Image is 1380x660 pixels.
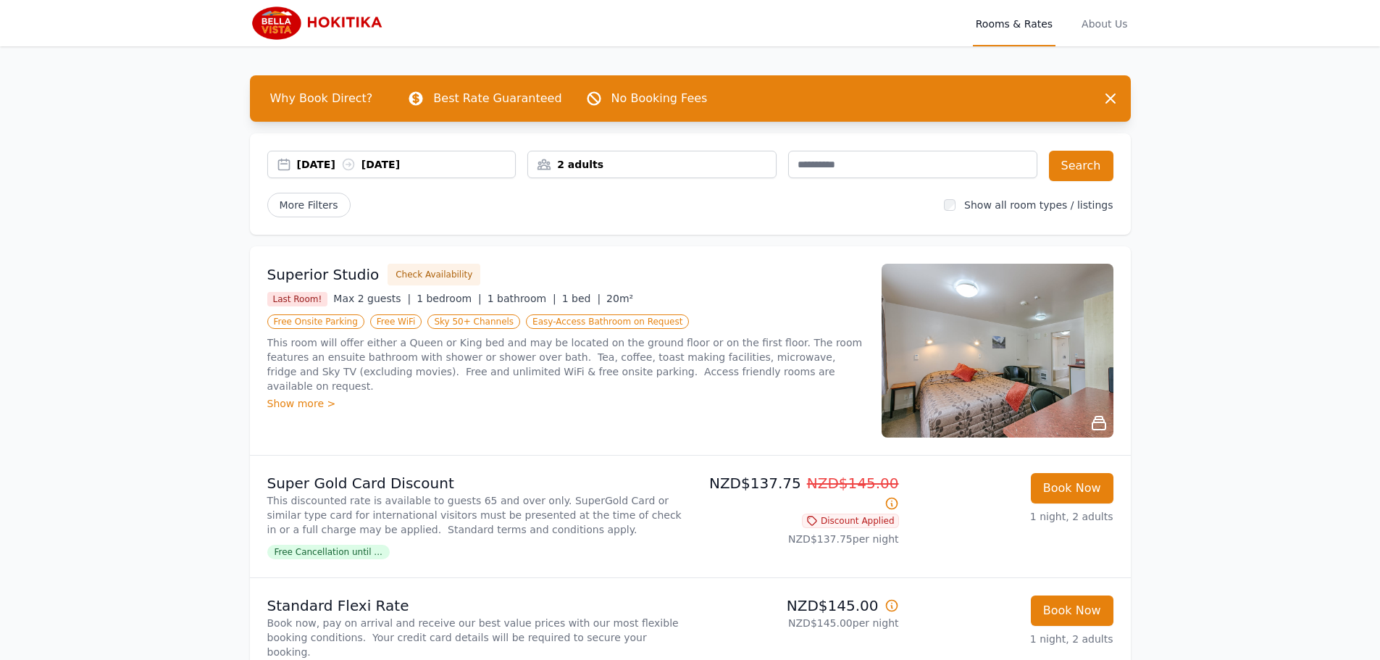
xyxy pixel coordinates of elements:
[333,293,411,304] span: Max 2 guests |
[267,473,685,493] p: Super Gold Card Discount
[267,264,380,285] h3: Superior Studio
[417,293,482,304] span: 1 bedroom |
[267,335,864,393] p: This room will offer either a Queen or King bed and may be located on the ground floor or on the ...
[267,193,351,217] span: More Filters
[427,314,520,329] span: Sky 50+ Channels
[1031,596,1113,626] button: Book Now
[528,157,776,172] div: 2 adults
[267,292,328,306] span: Last Room!
[562,293,601,304] span: 1 bed |
[606,293,633,304] span: 20m²
[964,199,1113,211] label: Show all room types / listings
[696,532,899,546] p: NZD$137.75 per night
[259,84,385,113] span: Why Book Direct?
[526,314,689,329] span: Easy-Access Bathroom on Request
[267,493,685,537] p: This discounted rate is available to guests 65 and over only. SuperGold Card or similar type card...
[1049,151,1113,181] button: Search
[696,473,899,514] p: NZD$137.75
[696,616,899,630] p: NZD$145.00 per night
[802,514,899,528] span: Discount Applied
[267,616,685,659] p: Book now, pay on arrival and receive our best value prices with our most flexible booking conditi...
[267,545,390,559] span: Free Cancellation until ...
[488,293,556,304] span: 1 bathroom |
[696,596,899,616] p: NZD$145.00
[911,509,1113,524] p: 1 night, 2 adults
[1031,473,1113,504] button: Book Now
[433,90,561,107] p: Best Rate Guaranteed
[388,264,480,285] button: Check Availability
[611,90,708,107] p: No Booking Fees
[297,157,516,172] div: [DATE] [DATE]
[911,632,1113,646] p: 1 night, 2 adults
[267,396,864,411] div: Show more >
[267,596,685,616] p: Standard Flexi Rate
[250,6,390,41] img: Bella Vista Hokitika
[807,475,899,492] span: NZD$145.00
[370,314,422,329] span: Free WiFi
[267,314,364,329] span: Free Onsite Parking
